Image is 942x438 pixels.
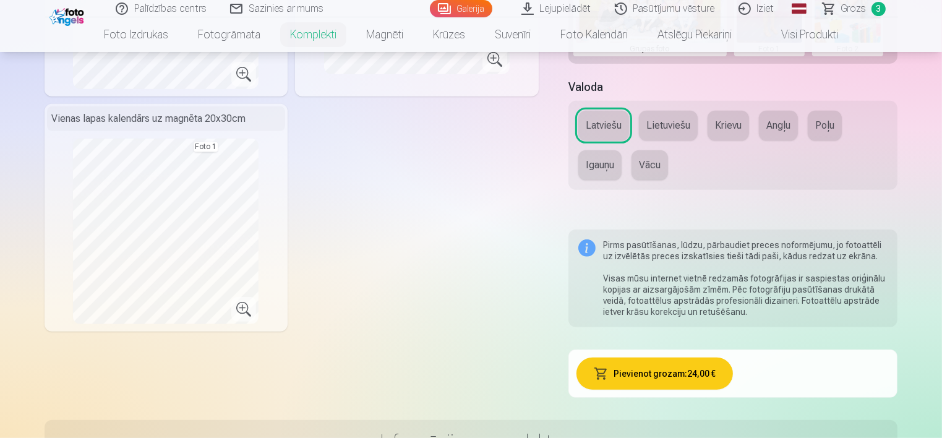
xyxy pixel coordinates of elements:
button: Krievu [708,111,749,140]
a: Atslēgu piekariņi [643,17,747,52]
button: Vācu [632,150,668,180]
span: Grozs [841,1,867,16]
a: Foto kalendāri [546,17,643,52]
button: Angļu [759,111,798,140]
a: Visi produkti [747,17,853,52]
div: Pirms pasūtīšanas, lūdzu, pārbaudiet preces noformējumu, jo fotoattēli uz izvēlētās preces izskat... [603,239,888,317]
button: Lietuviešu [639,111,698,140]
a: Krūzes [418,17,480,52]
button: Poļu [808,111,842,140]
h5: Valoda [568,79,898,96]
div: Vienas lapas kalendārs uz magnēta 20x30cm [47,106,286,131]
button: Latviešu [578,111,629,140]
a: Foto izdrukas [89,17,183,52]
button: Pievienot grozam:24,00 € [576,358,733,390]
a: Komplekti [275,17,351,52]
button: Igauņu [578,150,622,180]
a: Suvenīri [480,17,546,52]
span: 3 [871,2,886,16]
a: Magnēti [351,17,418,52]
img: /fa1 [49,5,87,26]
a: Fotogrāmata [183,17,275,52]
